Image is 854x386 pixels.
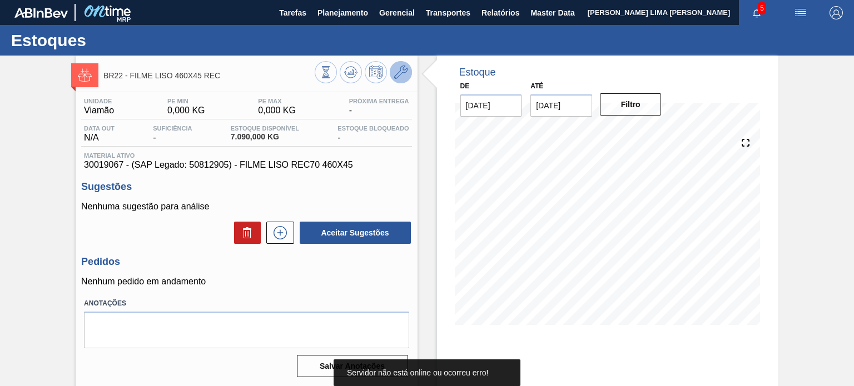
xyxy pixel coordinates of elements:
[379,6,415,19] span: Gerencial
[78,68,92,82] img: Ícone
[81,181,411,193] h3: Sugestões
[231,125,299,132] span: Estoque Disponível
[794,6,807,19] img: userActions
[84,106,114,116] span: Viamão
[530,82,543,90] label: Até
[167,106,205,116] span: 0,000 KG
[460,82,470,90] label: De
[229,222,261,244] div: Excluir Sugestões
[14,8,68,18] img: TNhmsLtSVTkK8tSr43FrP2fwEKptu5GPRR3wAAAABJRU5ErkJggg==
[460,94,522,117] input: dd/mm/yyyy
[830,6,843,19] img: Logout
[153,125,192,132] span: Suficiência
[335,125,411,143] div: -
[390,61,412,83] button: Ir ao Master Data / Geral
[258,106,296,116] span: 0,000 KG
[297,355,408,377] button: Salvar Anotações
[81,256,411,268] h3: Pedidos
[81,277,411,287] p: Nenhum pedido em andamento
[258,98,296,104] span: PE MAX
[481,6,519,19] span: Relatórios
[84,295,409,312] label: Anotações
[81,125,117,143] div: N/A
[349,98,409,104] span: Próxima Entrega
[261,222,294,244] div: Nova sugestão
[167,98,205,104] span: PE MIN
[231,133,299,141] span: 7.090,000 KG
[84,152,409,159] span: Material ativo
[758,2,766,14] span: 5
[337,125,409,132] span: Estoque Bloqueado
[300,222,411,244] button: Aceitar Sugestões
[11,34,208,47] h1: Estoques
[739,5,774,21] button: Notificações
[294,220,412,245] div: Aceitar Sugestões
[600,93,662,116] button: Filtro
[279,6,306,19] span: Tarefas
[530,94,592,117] input: dd/mm/yyyy
[315,61,337,83] button: Visão Geral dos Estoques
[150,125,195,143] div: -
[84,160,409,170] span: 30019067 - (SAP Legado: 50812905) - FILME LISO REC70 460X45
[81,202,411,212] p: Nenhuma sugestão para análise
[459,67,496,78] div: Estoque
[340,61,362,83] button: Atualizar Gráfico
[84,125,115,132] span: Data out
[84,98,114,104] span: Unidade
[530,6,574,19] span: Master Data
[317,6,368,19] span: Planejamento
[347,368,488,377] span: Servidor não está online ou ocorreu erro!
[426,6,470,19] span: Transportes
[365,61,387,83] button: Programar Estoque
[346,98,412,116] div: -
[103,72,314,80] span: BR22 - FILME LISO 460X45 REC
